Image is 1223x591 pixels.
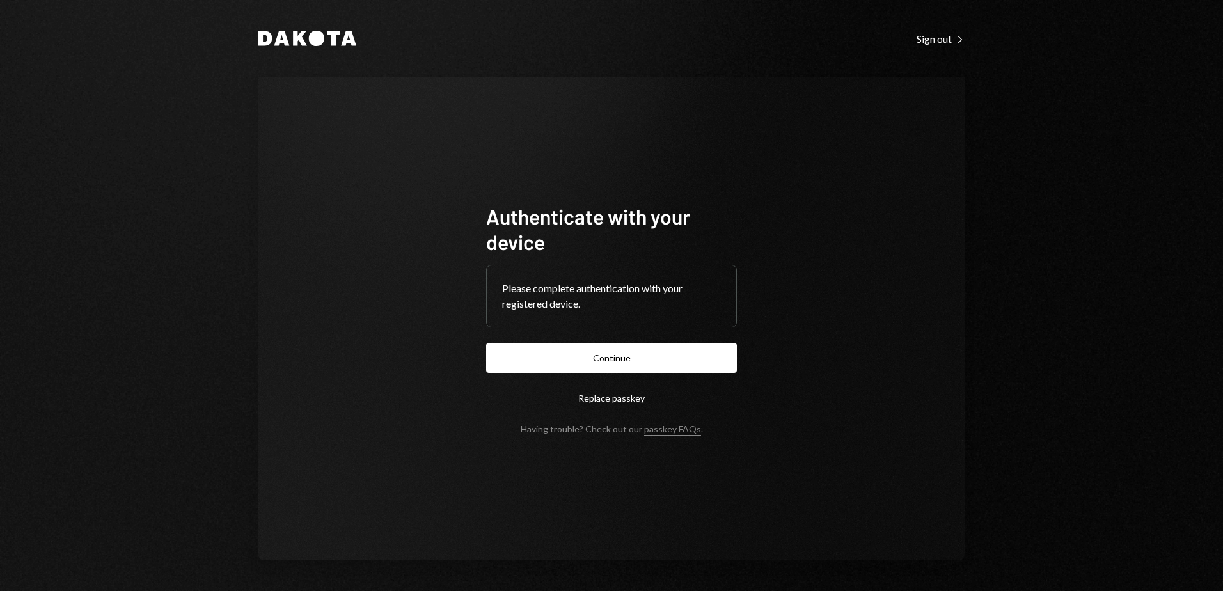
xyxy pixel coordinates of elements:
[486,383,737,413] button: Replace passkey
[521,423,703,434] div: Having trouble? Check out our .
[917,31,965,45] a: Sign out
[486,203,737,255] h1: Authenticate with your device
[486,343,737,373] button: Continue
[644,423,701,436] a: passkey FAQs
[502,281,721,311] div: Please complete authentication with your registered device.
[917,33,965,45] div: Sign out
